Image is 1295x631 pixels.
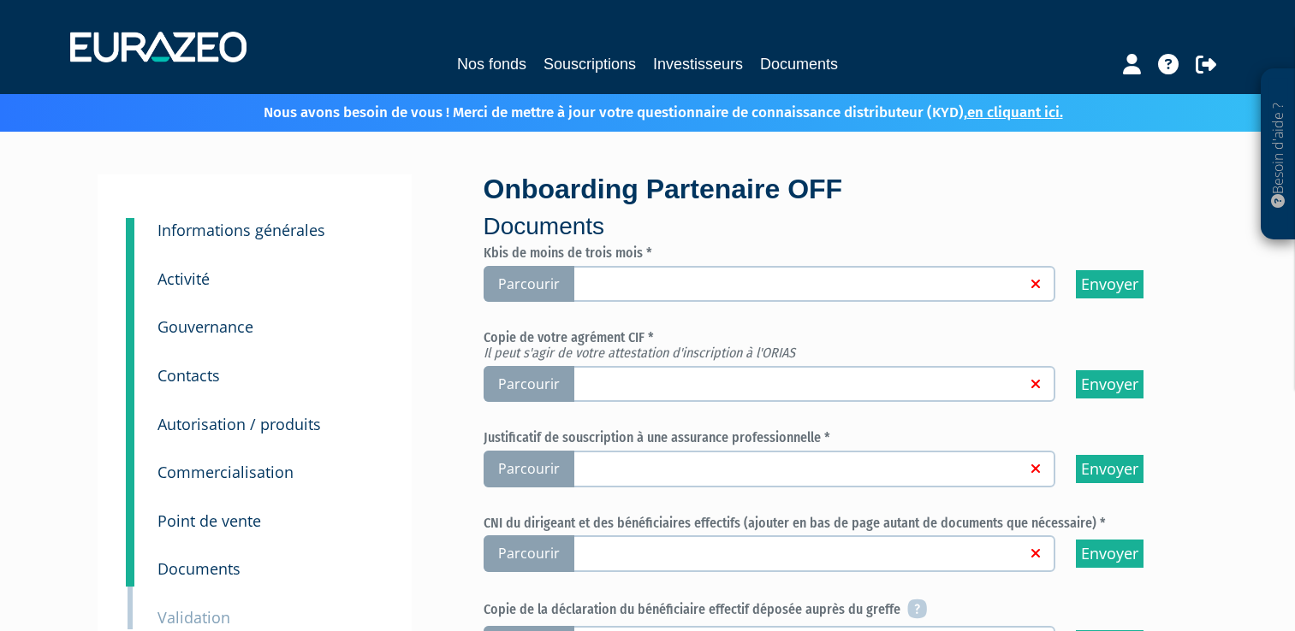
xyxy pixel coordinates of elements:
[157,220,325,240] small: Informations générales
[126,244,134,297] a: 4
[484,245,1198,261] h6: Kbis de moins de trois mois *
[157,558,241,579] small: Documents
[484,345,795,361] em: Il peut s'agir de votre attestation d'inscription à l'ORIAS
[157,268,210,289] small: Activité
[70,32,247,62] img: 1732889491-logotype_eurazeo_blanc_rvb.png
[126,486,134,539] a: 9
[1076,270,1144,298] input: Envoyer
[484,266,574,303] span: Parcourir
[484,451,574,487] span: Parcourir
[126,218,134,252] a: 3
[1076,540,1144,568] input: Envoyer
[484,600,1198,621] h6: Copie de la déclaration du bénéficiaire effectif déposée auprès du greffe
[126,534,134,587] a: 10
[484,209,1198,244] p: Documents
[484,170,1198,244] div: Onboarding Partenaire OFF
[214,98,1063,123] p: Nous avons besoin de vous ! Merci de mettre à jour votre questionnaire de connaissance distribute...
[157,365,220,386] small: Contacts
[157,462,294,482] small: Commercialisation
[157,510,261,531] small: Point de vente
[157,607,230,628] small: Validation
[484,330,1198,360] h6: Copie de votre agrément CIF *
[484,366,574,403] span: Parcourir
[484,430,1198,445] h6: Justificatif de souscription à une assurance professionnelle *
[126,437,134,490] a: 8
[1268,78,1288,232] p: Besoin d'aide ?
[126,292,134,345] a: 5
[484,516,1198,531] h6: CNI du dirigeant et des bénéficiaires effectifs (ajouter en bas de page autant de documents que n...
[457,52,526,76] a: Nos fonds
[653,52,743,76] a: Investisseurs
[157,316,253,337] small: Gouvernance
[1076,370,1144,398] input: Envoyer
[1076,455,1144,483] input: Envoyer
[126,389,134,442] a: 7
[157,414,321,434] small: Autorisation / produits
[544,52,636,76] a: Souscriptions
[126,340,134,393] a: 6
[760,52,838,76] a: Documents
[484,535,574,572] span: Parcourir
[967,103,1063,121] a: en cliquant ici.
